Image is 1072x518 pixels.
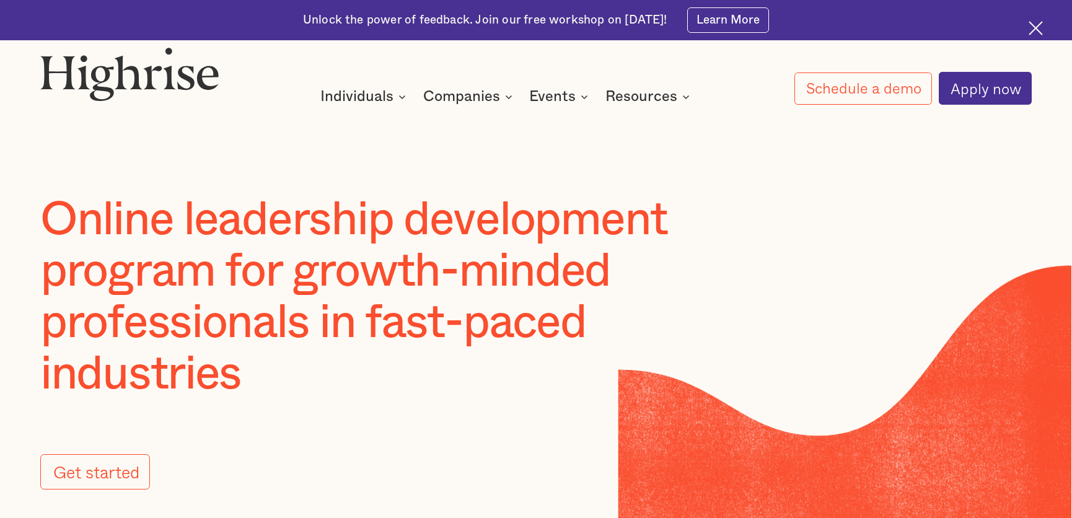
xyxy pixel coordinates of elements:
[40,454,150,489] a: Get started
[40,47,219,101] img: Highrise logo
[423,89,516,104] div: Companies
[794,72,932,105] a: Schedule a demo
[320,89,393,104] div: Individuals
[40,195,764,401] h1: Online leadership development program for growth-minded professionals in fast-paced industries
[320,89,410,104] div: Individuals
[529,89,576,104] div: Events
[529,89,592,104] div: Events
[1029,21,1043,35] img: Cross icon
[687,7,769,33] a: Learn More
[605,89,693,104] div: Resources
[303,12,667,29] div: Unlock the power of feedback. Join our free workshop on [DATE]!
[423,89,500,104] div: Companies
[939,72,1032,105] a: Apply now
[605,89,677,104] div: Resources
